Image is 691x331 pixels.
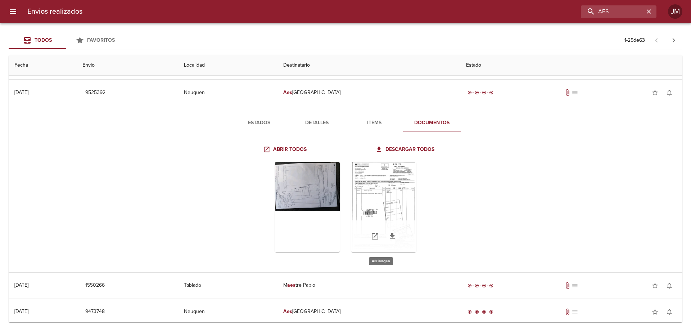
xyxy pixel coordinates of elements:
[648,36,665,44] span: Pagina anterior
[662,305,677,319] button: Activar notificaciones
[482,90,486,95] span: radio_button_checked
[178,80,278,106] td: Neuquen
[230,114,461,131] div: Tabs detalle de guia
[468,90,472,95] span: radio_button_checked
[571,282,578,289] span: No tiene pedido asociado
[475,283,479,288] span: radio_button_checked
[283,308,292,314] em: Aes
[277,273,460,299] td: M tre Pablo
[35,37,52,43] span: Todos
[77,55,178,76] th: Envio
[624,37,645,44] p: 1 - 25 de 63
[275,162,340,252] div: Arir imagen
[178,55,278,76] th: Localidad
[292,118,341,128] span: Detalles
[82,86,108,99] button: 9525392
[14,308,28,314] div: [DATE]
[82,305,108,318] button: 9473748
[85,307,105,316] span: 9473748
[14,282,28,288] div: [DATE]
[662,85,677,100] button: Activar notificaciones
[366,228,384,245] a: Abrir
[666,89,673,96] span: notifications_none
[571,308,578,316] span: No tiene pedido asociado
[666,282,673,289] span: notifications_none
[235,118,284,128] span: Estados
[468,310,472,314] span: radio_button_checked
[668,4,682,19] div: Abrir información de usuario
[648,305,662,319] button: Agregar a favoritos
[466,282,495,289] div: Entregado
[475,310,479,314] span: radio_button_checked
[666,308,673,316] span: notifications_none
[648,278,662,293] button: Agregar a favoritos
[4,3,22,20] button: menu
[9,32,124,49] div: Tabs Envios
[277,55,460,76] th: Destinatario
[581,5,644,18] input: buscar
[564,282,571,289] span: Tiene documentos adjuntos
[374,143,437,156] a: Descargar todos
[377,145,434,154] span: Descargar todos
[277,299,460,325] td: [GEOGRAPHIC_DATA]
[489,283,493,288] span: radio_button_checked
[475,90,479,95] span: radio_button_checked
[466,308,495,316] div: Entregado
[407,118,456,128] span: Documentos
[489,310,493,314] span: radio_button_checked
[178,273,278,299] td: Tablada
[178,299,278,325] td: Neuquen
[668,4,682,19] div: JM
[651,89,659,96] span: star_border
[85,281,105,290] span: 1550266
[460,55,682,76] th: Estado
[651,282,659,289] span: star_border
[466,89,495,96] div: Entregado
[489,90,493,95] span: radio_button_checked
[571,89,578,96] span: No tiene pedido asociado
[27,6,82,17] h6: Envios realizados
[665,32,682,49] span: Pagina siguiente
[265,145,307,154] span: Abrir todos
[87,37,115,43] span: Favoritos
[277,80,460,106] td: [GEOGRAPHIC_DATA]
[564,89,571,96] span: attach_file
[648,85,662,100] button: Agregar a favoritos
[651,308,659,316] span: star_border
[9,55,77,76] th: Fecha
[262,143,310,156] a: Abrir todos
[14,89,28,95] div: [DATE]
[662,278,677,293] button: Activar notificaciones
[85,88,105,97] span: 9525392
[482,283,486,288] span: radio_button_checked
[384,228,401,245] a: Descargar
[283,89,292,95] em: Aes
[82,279,108,292] button: 1550266
[564,308,571,316] span: Tiene documentos adjuntos
[482,310,486,314] span: radio_button_checked
[468,283,472,288] span: radio_button_checked
[287,282,295,288] em: aes
[350,118,399,128] span: Items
